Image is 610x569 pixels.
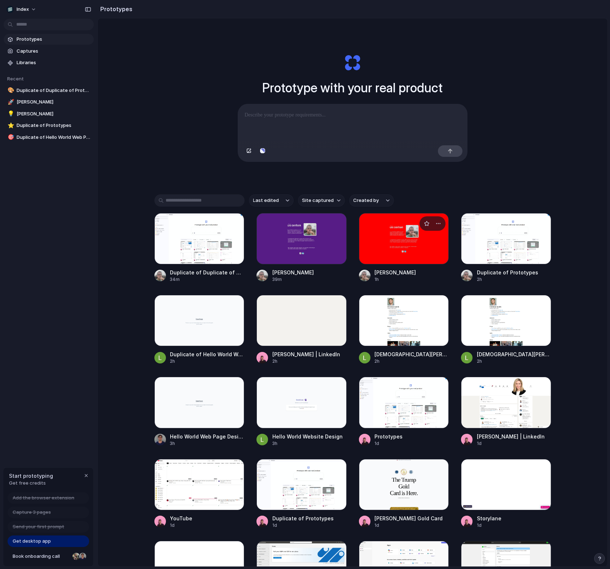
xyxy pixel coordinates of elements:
div: [PERSON_NAME] | LinkedIn [477,433,545,440]
div: 2h [477,276,538,283]
div: 1h [375,276,416,283]
a: Trump Gold Card[PERSON_NAME] Gold Card1d [359,459,449,529]
div: 1d [375,522,443,529]
span: Add the browser extension [13,494,74,502]
h1: Prototype with your real product [263,78,443,97]
button: ⭐ [6,122,14,129]
div: 1d [375,440,403,447]
div: YouTube [170,515,193,522]
span: Capture 3 pages [13,509,51,516]
span: [PERSON_NAME] [17,110,91,118]
div: Christian Iacullo [78,552,87,561]
div: 2h [272,358,340,365]
a: Get desktop app [8,535,89,547]
div: 2h [477,358,551,365]
span: Site captured [302,197,334,204]
a: Christian Iacullo[DEMOGRAPHIC_DATA][PERSON_NAME]2h [461,295,551,365]
a: Hello World Website DesignHello World Website Design3h [256,377,347,446]
a: Christian Iacullo[DEMOGRAPHIC_DATA][PERSON_NAME]2h [359,295,449,365]
a: Duplicate of Duplicate of PrototypesDuplicate of Duplicate of Prototypes34m [154,213,245,283]
a: Carrie Wheeler | LinkedIn[PERSON_NAME] | LinkedIn2h [256,295,347,365]
button: Created by [349,194,394,207]
a: 🎯Duplicate of Hello World Web Page Design [4,132,94,143]
span: Start prototyping [9,472,53,480]
div: 💡 [8,110,13,118]
div: 🚀 [8,98,13,106]
span: Duplicate of Hello World Web Page Design [17,134,91,141]
span: Book onboarding call [13,553,70,560]
div: 1d [272,522,334,529]
span: Libraries [17,59,91,66]
div: 1d [477,440,545,447]
h2: Prototypes [97,5,132,13]
span: Index [17,6,29,13]
div: Storylane [477,515,501,522]
div: 39m [272,276,314,283]
div: ⭐ [8,122,13,130]
div: Duplicate of Hello World Web Page Design [170,350,245,358]
a: 🎨Duplicate of Duplicate of Prototypes [4,85,94,96]
div: 2h [170,358,245,365]
button: Site captured [298,194,345,207]
div: 34m [170,276,245,283]
button: Index [4,4,40,15]
a: PrototypesPrototypes1d [359,377,449,446]
div: 🎯 [8,133,13,141]
div: [PERSON_NAME] | LinkedIn [272,350,340,358]
a: ⭐Duplicate of Prototypes [4,120,94,131]
a: YouTubeYouTube1d [154,459,245,529]
span: Send your first prompt [13,523,64,530]
div: Duplicate of Prototypes [477,269,538,276]
a: Book onboarding call [8,551,89,562]
div: Hello World Website Design [272,433,343,440]
div: Prototypes [375,433,403,440]
div: 1d [170,522,193,529]
span: Recent [7,76,24,81]
a: Prototypes [4,34,94,45]
div: 🎨 [8,86,13,94]
button: Last edited [249,194,294,207]
span: Last edited [253,197,279,204]
a: Duplicate of PrototypesDuplicate of Prototypes1d [256,459,347,529]
button: 🚀 [6,98,14,106]
div: [DEMOGRAPHIC_DATA][PERSON_NAME] [477,350,551,358]
span: Get free credits [9,480,53,487]
div: Hello World Web Page Design [170,433,245,440]
a: Duplicate of PrototypesDuplicate of Prototypes2h [461,213,551,283]
span: Duplicate of Duplicate of Prototypes [17,87,91,94]
div: [DEMOGRAPHIC_DATA][PERSON_NAME] [375,350,449,358]
span: Prototypes [17,36,91,43]
a: 💡[PERSON_NAME] [4,109,94,119]
button: 💡 [6,110,14,118]
a: Leo Denham[PERSON_NAME]1h [359,213,449,283]
a: Hello World Web Page DesignHello World Web Page Design3h [154,377,245,446]
a: Carrie Wheeler | LinkedIn[PERSON_NAME] | LinkedIn1d [461,377,551,446]
span: [PERSON_NAME] [17,98,91,106]
span: Duplicate of Prototypes [17,122,91,129]
a: 🚀[PERSON_NAME] [4,97,94,107]
div: 2h [375,358,449,365]
a: Duplicate of Hello World Web Page DesignDuplicate of Hello World Web Page Design2h [154,295,245,365]
div: [PERSON_NAME] [272,269,314,276]
div: 3h [272,440,343,447]
div: [PERSON_NAME] [375,269,416,276]
div: Duplicate of Prototypes [272,515,334,522]
a: Leo Denham[PERSON_NAME]39m [256,213,347,283]
button: 🎨 [6,87,14,94]
button: 🎯 [6,134,14,141]
span: Created by [354,197,379,204]
div: 3h [170,440,245,447]
div: [PERSON_NAME] Gold Card [375,515,443,522]
div: Nicole Kubica [72,552,80,561]
a: Libraries [4,57,94,68]
span: Get desktop app [13,538,51,545]
a: StorylaneStorylane1d [461,459,551,529]
div: Duplicate of Duplicate of Prototypes [170,269,245,276]
a: Captures [4,46,94,57]
span: Captures [17,48,91,55]
div: 1d [477,522,501,529]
